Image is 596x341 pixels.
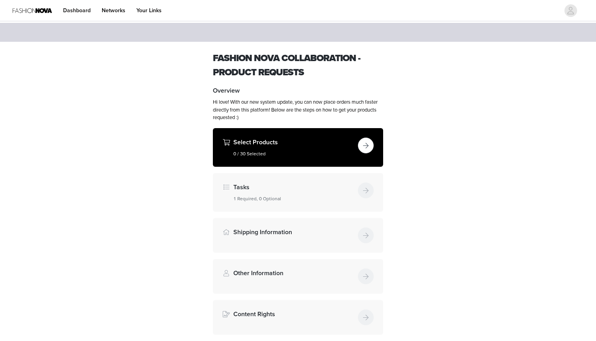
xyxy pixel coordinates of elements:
[213,128,383,167] div: Select Products
[233,309,355,319] h4: Content Rights
[213,51,383,80] h1: Fashion Nova collaboration - Product requests
[233,227,355,237] h4: Shipping Information
[213,259,383,294] div: Other Information
[58,2,95,19] a: Dashboard
[97,2,130,19] a: Networks
[233,150,355,157] h5: 0 / 30 Selected
[213,99,383,122] p: Hi love! With our new system update, you can now place orders much faster directly from this plat...
[13,2,52,19] img: Fashion Nova Logo
[213,218,383,253] div: Shipping Information
[567,4,574,17] div: avatar
[213,300,383,335] div: Content Rights
[213,86,383,95] h4: Overview
[233,138,355,147] h4: Select Products
[213,173,383,212] div: Tasks
[233,268,355,278] h4: Other Information
[233,183,355,192] h4: Tasks
[132,2,166,19] a: Your Links
[233,195,355,202] h5: 1 Required, 0 Optional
